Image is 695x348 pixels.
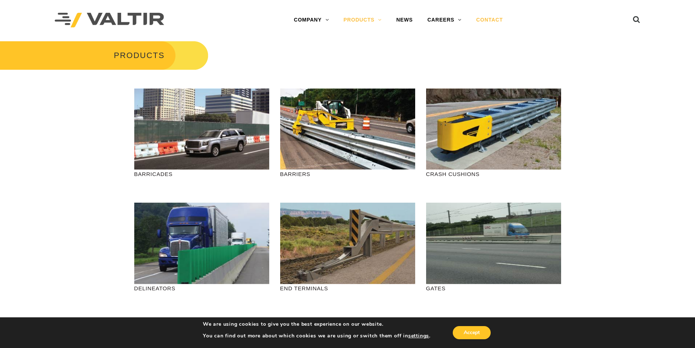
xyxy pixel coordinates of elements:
[280,170,415,178] p: BARRIERS
[280,284,415,292] p: END TERMINALS
[55,13,164,28] img: Valtir
[134,284,269,292] p: DELINEATORS
[203,333,430,339] p: You can find out more about which cookies we are using or switch them off in .
[469,13,510,27] a: CONTACT
[134,170,269,178] p: BARRICADES
[420,13,469,27] a: CAREERS
[203,321,430,328] p: We are using cookies to give you the best experience on our website.
[426,170,561,178] p: CRASH CUSHIONS
[389,13,420,27] a: NEWS
[426,284,561,292] p: GATES
[286,13,336,27] a: COMPANY
[336,13,389,27] a: PRODUCTS
[453,326,491,339] button: Accept
[408,333,429,339] button: settings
